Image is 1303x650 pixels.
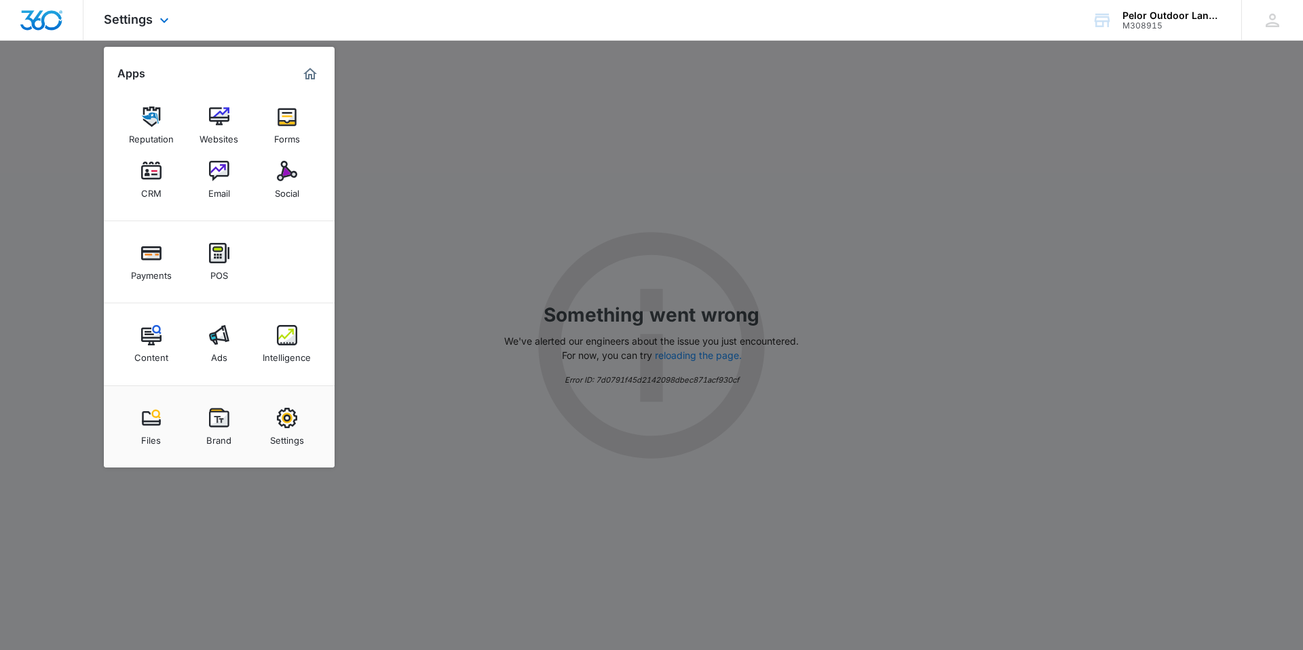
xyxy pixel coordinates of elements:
div: Ads [211,345,227,363]
a: Forms [261,100,313,151]
a: Intelligence [261,318,313,370]
h2: Apps [117,67,145,80]
a: CRM [126,154,177,206]
div: Social [275,181,299,199]
a: Settings [261,401,313,453]
a: POS [193,236,245,288]
div: account name [1122,10,1222,21]
span: Settings [104,12,153,26]
div: POS [210,263,228,281]
a: Files [126,401,177,453]
div: account id [1122,21,1222,31]
div: Email [208,181,230,199]
a: Social [261,154,313,206]
div: Content [134,345,168,363]
a: Content [126,318,177,370]
div: Payments [131,263,172,281]
a: Ads [193,318,245,370]
div: Reputation [129,127,174,145]
a: Marketing 360® Dashboard [299,63,321,85]
div: CRM [141,181,162,199]
div: Brand [206,428,231,446]
a: Email [193,154,245,206]
div: Files [141,428,161,446]
div: Intelligence [263,345,311,363]
a: Websites [193,100,245,151]
a: Brand [193,401,245,453]
a: Payments [126,236,177,288]
div: Forms [274,127,300,145]
a: Reputation [126,100,177,151]
div: Websites [200,127,238,145]
div: Settings [270,428,304,446]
